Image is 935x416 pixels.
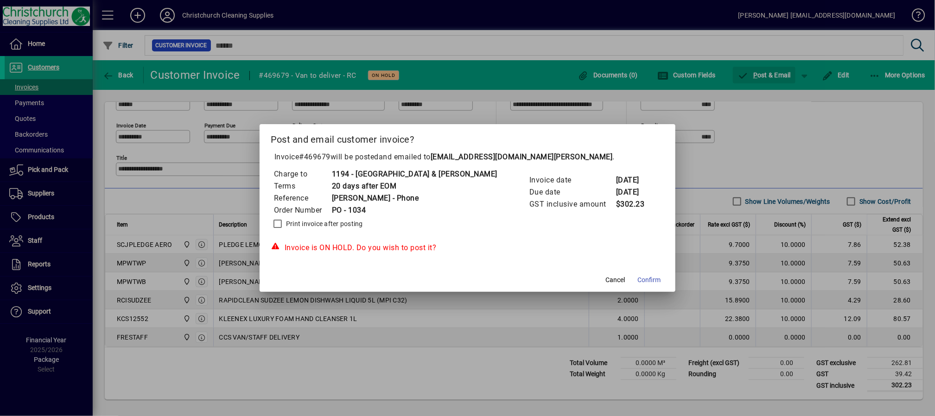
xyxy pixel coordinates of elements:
td: [PERSON_NAME] - Phone [331,192,497,204]
td: 20 days after EOM [331,180,497,192]
p: Invoice will be posted . [271,151,664,163]
td: Charge to [274,168,331,180]
td: Due date [529,186,616,198]
td: GST inclusive amount [529,198,616,210]
td: 1194 - [GEOGRAPHIC_DATA] & [PERSON_NAME] [331,168,497,180]
td: PO - 1034 [331,204,497,216]
span: Cancel [605,275,625,285]
label: Print invoice after posting [284,219,363,228]
button: Cancel [600,271,630,288]
button: Confirm [634,271,664,288]
span: Confirm [637,275,661,285]
td: Reference [274,192,331,204]
td: Invoice date [529,174,616,186]
span: and emailed to [379,152,613,161]
h2: Post and email customer invoice? [260,124,675,151]
td: Order Number [274,204,331,216]
div: Invoice is ON HOLD. Do you wish to post it? [271,242,664,253]
td: Terms [274,180,331,192]
span: #469679 [299,152,331,161]
td: [DATE] [616,186,653,198]
td: [DATE] [616,174,653,186]
b: [EMAIL_ADDRESS][DOMAIN_NAME][PERSON_NAME] [431,152,613,161]
td: $302.23 [616,198,653,210]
